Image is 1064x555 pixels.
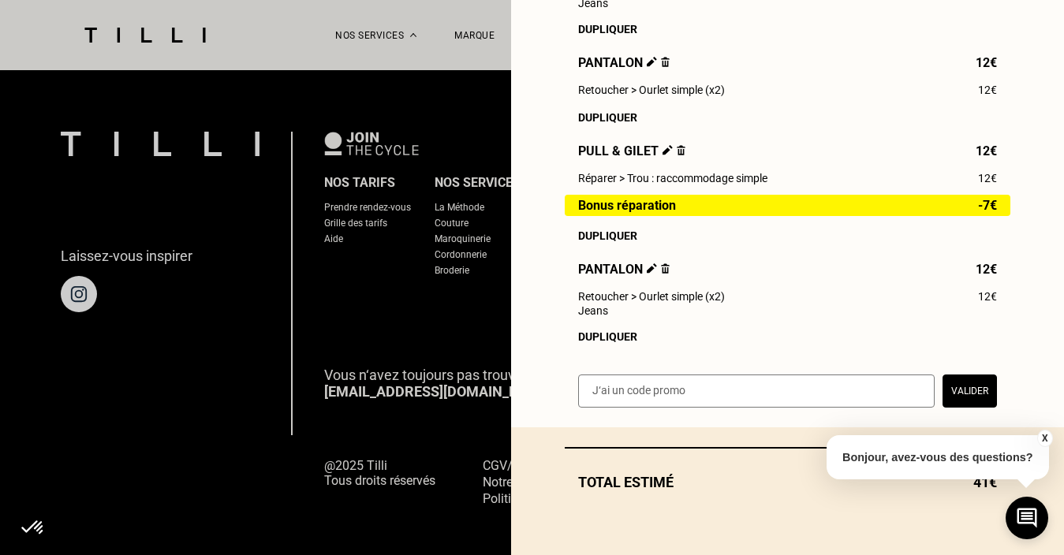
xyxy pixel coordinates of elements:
[978,290,997,303] span: 12€
[565,474,1010,490] div: Total estimé
[827,435,1049,479] p: Bonjour, avez-vous des questions?
[578,304,608,317] span: Jeans
[578,84,725,96] span: Retoucher > Ourlet simple (x2)
[578,199,676,212] span: Bonus réparation
[663,145,673,155] img: Éditer
[578,229,997,242] div: Dupliquer
[976,55,997,70] span: 12€
[578,111,997,124] div: Dupliquer
[943,374,997,408] button: Valider
[661,57,670,67] img: Supprimer
[578,172,767,184] span: Réparer > Trou : raccommodage simple
[647,263,657,274] img: Éditer
[976,143,997,158] span: 12€
[578,290,725,303] span: Retoucher > Ourlet simple (x2)
[976,262,997,277] span: 12€
[578,330,997,343] div: Dupliquer
[978,84,997,96] span: 12€
[578,23,997,35] div: Dupliquer
[978,172,997,184] span: 12€
[578,262,670,277] span: Pantalon
[1036,430,1052,447] button: X
[978,199,997,212] span: -7€
[677,145,685,155] img: Supprimer
[647,57,657,67] img: Éditer
[578,374,935,408] input: J‘ai un code promo
[578,55,670,70] span: Pantalon
[661,263,670,274] img: Supprimer
[578,143,685,158] span: Pull & gilet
